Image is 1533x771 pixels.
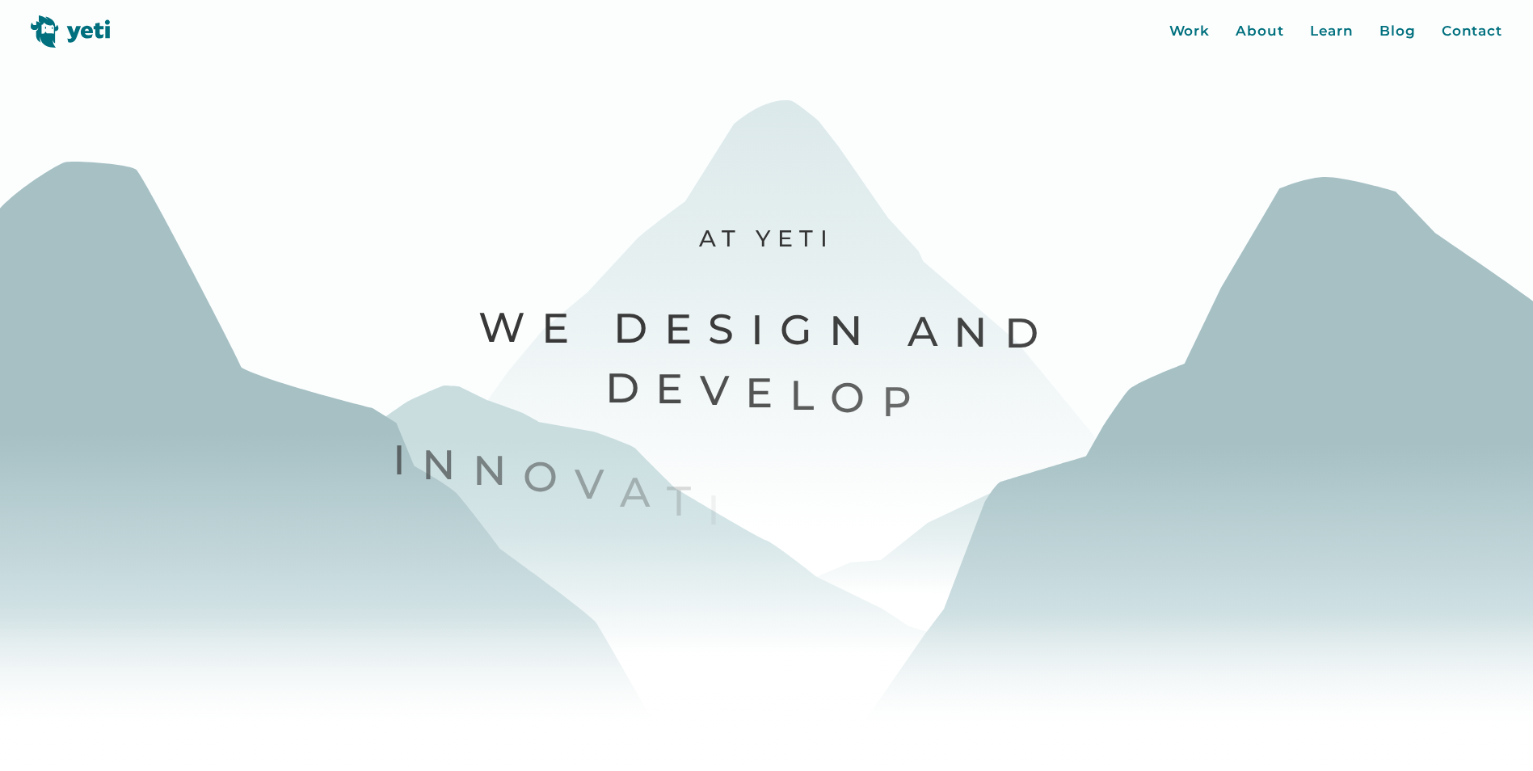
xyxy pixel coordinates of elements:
span: i [707,482,737,537]
p: At Yeti [390,224,1143,254]
span: n [473,444,524,498]
a: Contact [1442,21,1502,42]
img: Yeti logo [31,15,111,48]
a: Blog [1379,21,1416,42]
span: v [575,457,621,512]
a: Work [1169,21,1211,42]
a: Learn [1310,21,1354,42]
a: About [1236,21,1284,42]
span: n [422,437,473,491]
span: I [393,432,423,487]
span: t [667,474,708,528]
span: a [620,466,667,520]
